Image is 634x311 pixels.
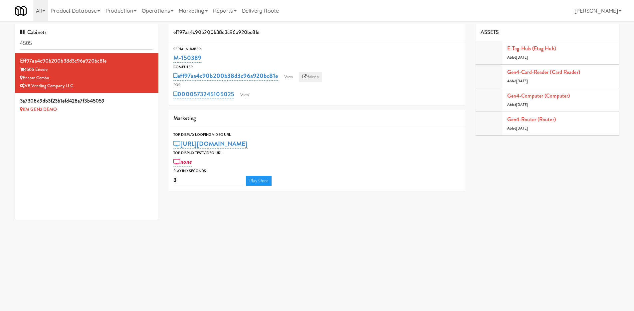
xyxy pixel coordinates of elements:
[173,64,461,71] div: Computer
[15,5,27,17] img: Micromart
[507,116,556,123] a: Gen4-router (Router)
[516,102,528,107] span: [DATE]
[173,90,234,99] a: 0000573245105025
[168,24,466,41] div: eff97aa4c90b200b38d3c96a920bc81e
[246,176,272,186] a: Play Once
[173,114,196,122] span: Marketing
[173,157,192,166] a: none
[281,72,296,82] a: View
[173,82,461,89] div: POS
[20,37,153,50] input: Search cabinets
[20,83,73,89] a: VB Vending Company LLC
[173,53,201,63] a: M-150389
[15,93,158,117] li: 3a7308d9db3f23b1efd428a7f3b45059 KM GEN2 DEMO
[507,79,528,84] span: Added
[20,56,153,66] div: eff97aa4c90b200b38d3c96a920bc81e
[20,75,49,81] a: Encore Combo
[507,68,580,76] a: Gen4-card-reader (Card Reader)
[173,132,461,138] div: Top Display Looping Video Url
[516,55,528,60] span: [DATE]
[20,96,153,106] div: 3a7308d9db3f23b1efd428a7f3b45059
[173,46,461,53] div: Serial Number
[507,126,528,131] span: Added
[173,71,278,81] a: eff97aa4c90b200b38d3c96a920bc81e
[20,28,47,36] span: Cabinets
[507,102,528,107] span: Added
[20,106,57,113] a: KM GEN2 DEMO
[15,53,158,93] li: eff97aa4c90b200b38d3c96a920bc81e4505 Encore Encore ComboVB Vending Company LLC
[173,168,461,174] div: Play in X seconds
[173,150,461,156] div: Top Display Test Video Url
[516,126,528,131] span: [DATE]
[20,66,153,74] div: 4505 Encore
[237,90,252,100] a: View
[299,72,322,82] a: Balena
[507,92,570,100] a: Gen4-computer (Computer)
[507,55,528,60] span: Added
[507,45,556,52] a: E-tag-hub (Etag Hub)
[481,28,499,36] span: ASSETS
[516,79,528,84] span: [DATE]
[173,139,248,149] a: [URL][DOMAIN_NAME]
